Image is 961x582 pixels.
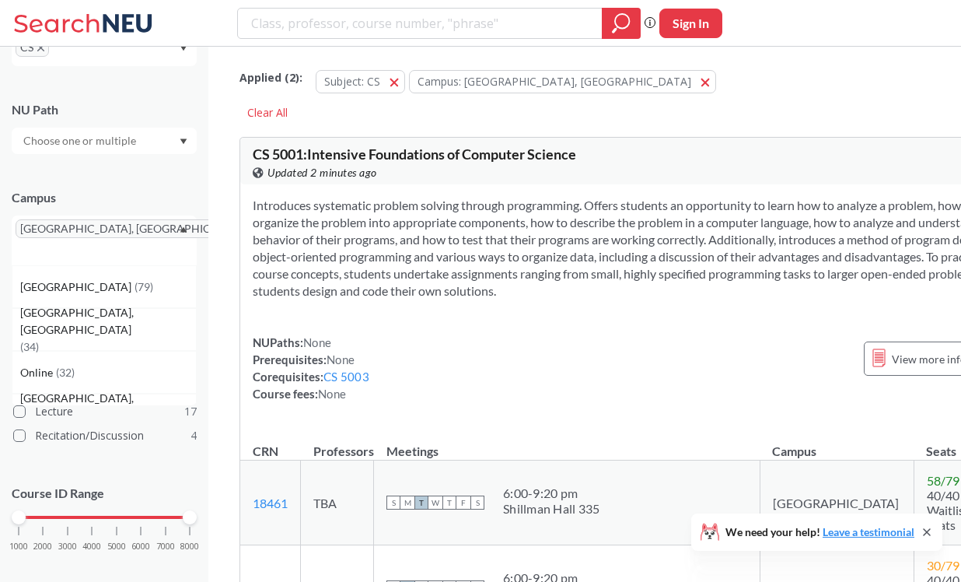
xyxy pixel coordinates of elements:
[20,340,39,353] span: ( 34 )
[470,496,484,510] span: S
[374,427,760,461] th: Meetings
[16,219,263,238] span: [GEOGRAPHIC_DATA], [GEOGRAPHIC_DATA]X to remove pill
[135,280,153,293] span: ( 79 )
[16,131,146,150] input: Choose one or multiple
[12,189,197,206] div: Campus
[760,461,914,545] td: [GEOGRAPHIC_DATA]
[180,45,187,51] svg: Dropdown arrow
[20,364,56,381] span: Online
[267,164,377,181] span: Updated 2 minutes ago
[13,401,197,422] label: Lecture
[9,542,28,551] span: 1000
[602,8,641,39] div: magnifying glass
[239,69,302,86] span: Applied ( 2 ):
[414,496,428,510] span: T
[503,486,599,501] div: 6:00 - 9:20 pm
[927,473,959,488] span: 58 / 79
[253,496,288,510] a: 18461
[190,427,197,444] span: 4
[318,387,346,401] span: None
[823,525,914,538] a: Leave a testimonial
[33,542,52,551] span: 2000
[82,542,101,551] span: 4000
[12,34,197,66] div: CSX to remove pillDropdown arrow
[253,334,369,402] div: NUPaths: Prerequisites: Corequisites: Course fees:
[239,101,295,124] div: Clear All
[56,366,75,379] span: ( 32 )
[180,542,199,551] span: 8000
[13,426,197,446] label: Recitation/Discussion
[12,128,197,154] div: Dropdown arrow
[324,74,380,89] span: Subject: CS
[16,38,49,57] span: CSX to remove pill
[253,145,576,163] span: CS 5001 : Intensive Foundations of Computer Science
[303,335,331,349] span: None
[323,370,369,384] a: CS 5003
[400,496,414,510] span: M
[418,74,691,89] span: Campus: [GEOGRAPHIC_DATA], [GEOGRAPHIC_DATA]
[612,12,631,34] svg: magnifying glass
[12,101,197,118] div: NU Path
[927,558,959,573] span: 30 / 79
[58,542,77,551] span: 3000
[456,496,470,510] span: F
[180,138,187,145] svg: Dropdown arrow
[386,496,400,510] span: S
[301,427,374,461] th: Professors
[301,461,374,545] td: TBA
[327,352,355,366] span: None
[180,226,187,233] svg: Dropdown arrow
[20,304,196,338] span: [GEOGRAPHIC_DATA], [GEOGRAPHIC_DATA]
[409,70,716,93] button: Campus: [GEOGRAPHIC_DATA], [GEOGRAPHIC_DATA]
[184,403,197,420] span: 17
[760,427,914,461] th: Campus
[107,542,126,551] span: 5000
[428,496,442,510] span: W
[253,443,278,460] div: CRN
[316,70,405,93] button: Subject: CS
[442,496,456,510] span: T
[20,279,135,296] span: [GEOGRAPHIC_DATA]
[156,542,175,551] span: 7000
[725,527,914,538] span: We need your help!
[659,9,722,38] button: Sign In
[12,216,197,265] div: [GEOGRAPHIC_DATA], [GEOGRAPHIC_DATA]X to remove pillDropdown arrow[GEOGRAPHIC_DATA](79)[GEOGRAPHI...
[20,390,196,424] span: [GEOGRAPHIC_DATA], [GEOGRAPHIC_DATA]
[131,542,150,551] span: 6000
[37,44,44,51] svg: X to remove pill
[503,501,599,517] div: Shillman Hall 335
[250,10,591,37] input: Class, professor, course number, "phrase"
[12,485,197,503] p: Course ID Range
